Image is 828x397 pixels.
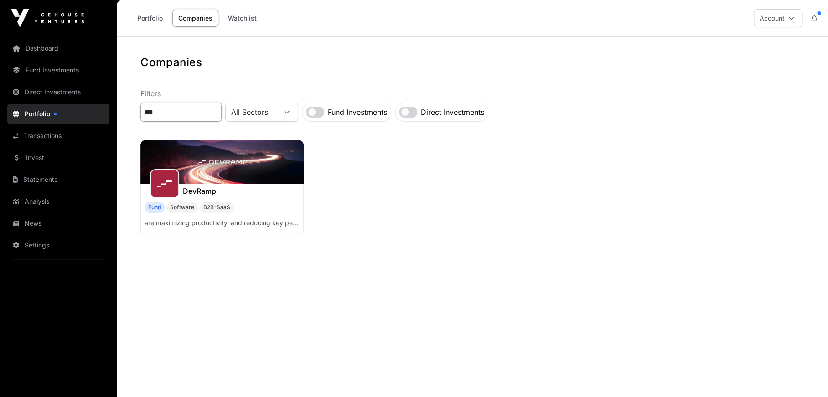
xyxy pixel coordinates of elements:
a: Companies [172,10,218,27]
img: SVGs_DevRamp.svg [155,174,175,194]
a: DevRamp [183,186,216,196]
button: Account [754,9,802,27]
a: Invest [7,148,109,168]
p: are maximizing productivity, and reducing key person risk via code familiarity. [145,218,300,227]
span: Fund [145,202,165,213]
p: Filters [140,88,804,99]
label: Direct Investments [421,107,484,118]
a: Dashboard [7,38,109,58]
a: Portfolio [131,10,169,27]
a: Fund Investments [7,60,109,80]
a: Analysis [7,191,109,211]
img: DevRamp [140,140,304,184]
span: B2B-SaaS [203,204,230,211]
h1: Companies [140,55,804,70]
span: Software [170,204,194,211]
a: Statements [7,170,109,190]
a: Transactions [7,126,109,146]
a: Direct Investments [7,82,109,102]
a: Settings [7,235,109,255]
span: All Sectors [226,104,276,120]
a: Portfolio [7,104,109,124]
iframe: Chat Widget [782,353,828,397]
label: Fund Investments [328,107,387,118]
img: Icehouse Ventures Logo [11,9,84,27]
a: News [7,213,109,233]
a: Watchlist [222,10,263,27]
